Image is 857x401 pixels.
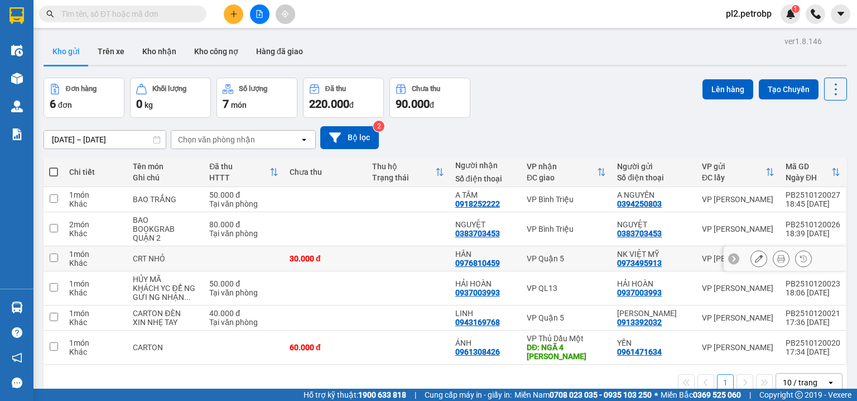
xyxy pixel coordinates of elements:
[133,173,198,182] div: Ghi chú
[654,393,658,397] span: ⚪️
[455,288,500,297] div: 0937003993
[759,79,819,99] button: Tạo Chuyến
[396,97,430,111] span: 90.000
[58,101,72,109] span: đơn
[617,162,691,171] div: Người gửi
[133,162,198,171] div: Tên món
[133,38,185,65] button: Kho nhận
[11,101,23,112] img: warehouse-icon
[784,35,822,47] div: ver 1.8.146
[702,195,774,204] div: VP [PERSON_NAME]
[209,318,278,327] div: Tại văn phòng
[550,390,652,399] strong: 0708 023 035 - 0935 103 250
[455,190,516,199] div: A TÂM
[527,225,606,233] div: VP Bình Triệu
[617,190,691,199] div: A NGUYÊN
[89,38,133,65] button: Trên xe
[786,318,840,327] div: 17:36 [DATE]
[425,389,512,401] span: Cung cấp máy in - giấy in:
[136,97,142,111] span: 0
[702,284,774,293] div: VP [PERSON_NAME]
[455,347,500,356] div: 0961308426
[133,343,198,352] div: CARTON
[11,45,23,56] img: warehouse-icon
[178,134,255,145] div: Chọn văn phòng nhận
[209,162,269,171] div: Đã thu
[50,97,56,111] span: 6
[786,347,840,356] div: 17:34 [DATE]
[69,347,122,356] div: Khác
[209,199,278,208] div: Tại văn phòng
[527,343,606,361] div: DĐ: NGÃ 4 HÒA LỢI
[831,4,850,24] button: caret-down
[786,199,840,208] div: 18:45 [DATE]
[209,173,269,182] div: HTTT
[786,173,831,182] div: Ngày ĐH
[527,173,597,182] div: ĐC giao
[239,85,267,93] div: Số lượng
[696,157,780,187] th: Toggle SortBy
[204,157,284,187] th: Toggle SortBy
[780,157,846,187] th: Toggle SortBy
[527,195,606,204] div: VP Bình Triệu
[617,279,691,288] div: HẢI HOÀN
[786,279,840,288] div: PB2510120023
[290,254,361,263] div: 30.000 đ
[527,284,606,293] div: VP QL13
[303,78,384,118] button: Đã thu220.000đ
[455,279,516,288] div: HẢI HOÀN
[617,259,662,268] div: 0973495913
[455,259,500,268] div: 0976810459
[786,190,840,199] div: PB2510120027
[133,195,198,204] div: BAO TRẮNG
[69,250,122,259] div: 1 món
[69,279,122,288] div: 1 món
[527,162,597,171] div: VP nhận
[693,390,741,399] strong: 0369 525 060
[69,199,122,208] div: Khác
[617,199,662,208] div: 0394250803
[69,309,122,318] div: 1 món
[44,131,166,149] input: Select a date range.
[786,338,840,347] div: PB2510120020
[412,85,440,93] div: Chưa thu
[184,293,191,302] span: ...
[320,126,379,149] button: Bộ lọc
[69,168,122,176] div: Chi tiết
[372,173,435,182] div: Trạng thái
[209,288,278,297] div: Tại văn phòng
[455,318,500,327] div: 0943169768
[836,9,846,19] span: caret-down
[152,85,186,93] div: Khối lượng
[133,216,198,225] div: BAO
[309,97,349,111] span: 220.000
[455,161,516,170] div: Người nhận
[290,343,361,352] div: 60.000 đ
[69,288,122,297] div: Khác
[69,338,122,347] div: 1 món
[717,7,781,21] span: pl2.petrobp
[617,288,662,297] div: 0937003993
[69,220,122,229] div: 2 món
[185,38,247,65] button: Kho công nợ
[455,250,516,259] div: HÂN
[750,250,767,267] div: Sửa đơn hàng
[256,10,263,18] span: file-add
[11,302,23,313] img: warehouse-icon
[281,10,289,18] span: aim
[811,9,821,19] img: phone-icon
[69,190,122,199] div: 1 món
[617,347,662,356] div: 0961471634
[455,174,516,183] div: Số điện thoại
[46,10,54,18] span: search
[793,5,797,13] span: 1
[455,220,516,229] div: NGUYỆT
[209,309,278,318] div: 40.000 đ
[133,275,198,284] div: HỦY MÃ
[209,190,278,199] div: 50.000 đ
[325,85,346,93] div: Đã thu
[12,327,22,338] span: question-circle
[702,173,765,182] div: ĐC lấy
[209,229,278,238] div: Tại văn phòng
[415,389,416,401] span: |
